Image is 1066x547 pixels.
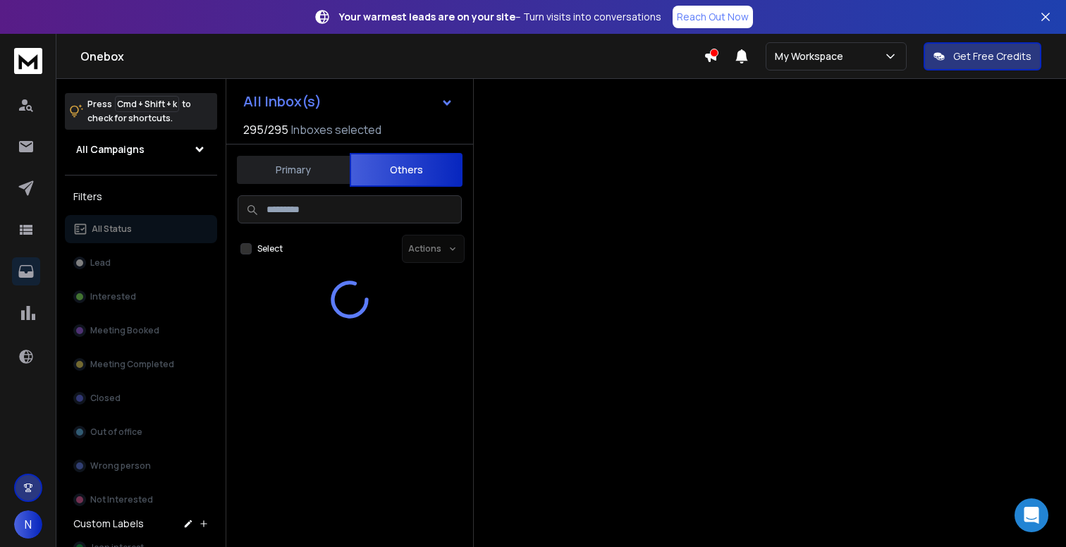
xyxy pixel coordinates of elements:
p: Reach Out Now [677,10,749,24]
h1: All Campaigns [76,142,145,156]
button: All Inbox(s) [232,87,465,116]
button: N [14,510,42,539]
h3: Inboxes selected [291,121,381,138]
a: Reach Out Now [673,6,753,28]
button: All Campaigns [65,135,217,164]
h1: All Inbox(s) [243,94,321,109]
p: – Turn visits into conversations [339,10,661,24]
button: Others [350,153,462,187]
div: Open Intercom Messenger [1015,498,1048,532]
span: Cmd + Shift + k [115,96,179,112]
p: Get Free Credits [953,49,1031,63]
label: Select [257,243,283,254]
strong: Your warmest leads are on your site [339,10,515,23]
img: logo [14,48,42,74]
button: Primary [237,154,350,185]
h3: Custom Labels [73,517,144,531]
button: Get Free Credits [924,42,1041,70]
h3: Filters [65,187,217,207]
span: 295 / 295 [243,121,288,138]
p: Press to check for shortcuts. [87,97,191,125]
h1: Onebox [80,48,704,65]
p: My Workspace [775,49,849,63]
